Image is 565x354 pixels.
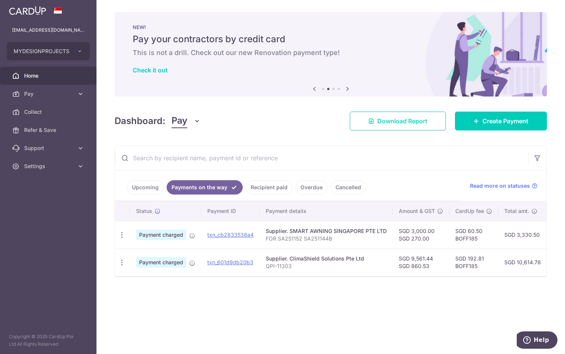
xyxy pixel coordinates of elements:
[115,146,528,170] input: Search by recipient name, payment id or reference
[504,207,529,215] span: Total amt.
[24,144,74,152] span: Support
[399,207,435,215] span: Amount & GST
[115,114,165,128] h4: Dashboard:
[136,257,186,268] span: Payment charged
[266,235,387,242] p: FOR SA251152 SA251144B
[133,66,168,74] a: Check it out
[393,248,449,276] td: SGD 9,561.44 SGD 860.53
[133,33,529,45] h5: Pay your contractors by credit card
[24,72,74,80] span: Home
[449,221,498,248] td: SGD 60.50 BOFF185
[266,227,387,235] div: Supplier. SMART AWNING SINGAPORE PTE LTD
[24,126,74,134] span: Refer & Save
[331,180,366,195] a: Cancelled
[266,262,387,270] p: QPI-11303
[470,182,537,190] a: Read more on statuses
[455,207,484,215] span: CardUp fee
[449,248,498,276] td: SGD 192.81 BOFF185
[498,248,547,276] td: SGD 10,614.78
[260,201,393,221] th: Payment details
[14,48,69,55] span: MYDESIGNPROJECTS
[12,26,84,34] p: [EMAIL_ADDRESS][DOMAIN_NAME]
[470,182,530,190] span: Read more on statuses
[517,331,557,350] iframe: Opens a widget where you can find more information
[115,12,547,97] img: Renovation banner
[167,180,243,195] a: Payments on the way
[498,221,547,248] td: SGD 3,330.50
[24,162,74,170] span: Settings
[24,108,74,116] span: Collect
[266,255,387,262] div: Supplier. ClimaShield Solutions Pte Ltd
[136,230,186,240] span: Payment charged
[207,259,253,265] a: txn_601d9db20b3
[377,116,427,126] span: Download Report
[7,42,90,60] button: MYDESIGNPROJECTS
[201,201,260,221] th: Payment ID
[24,90,74,98] span: Pay
[207,231,254,238] a: txn_cb2833538a4
[393,221,449,248] td: SGD 3,000.00 SGD 270.00
[133,48,529,57] h6: This is not a drill. Check out our new Renovation payment type!
[171,114,201,128] button: Pay
[350,112,446,130] a: Download Report
[133,24,529,30] p: NEW!
[171,114,187,128] span: Pay
[455,112,547,130] a: Create Payment
[136,207,152,215] span: Status
[9,6,46,15] img: CardUp
[127,180,164,195] a: Upcoming
[296,180,328,195] a: Overdue
[246,180,292,195] a: Recipient paid
[482,116,528,126] span: Create Payment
